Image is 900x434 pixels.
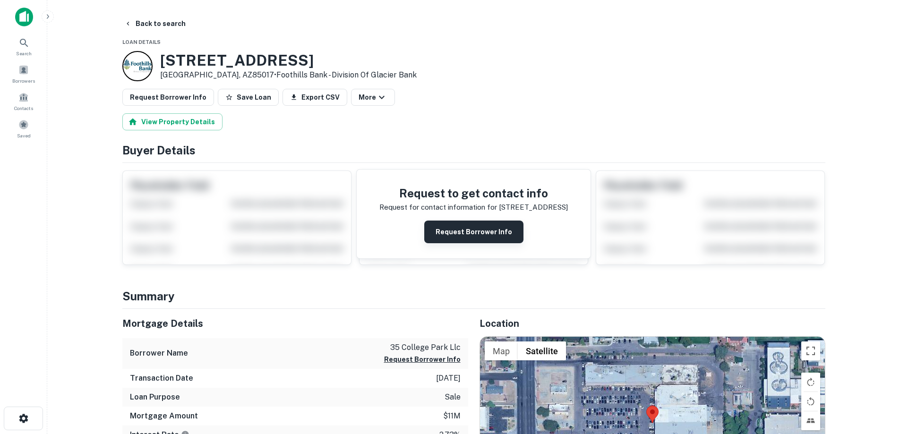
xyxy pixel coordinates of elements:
[283,89,347,106] button: Export CSV
[518,341,566,360] button: Show satellite imagery
[384,342,461,353] p: 35 college park llc
[3,61,44,86] a: Borrowers
[15,8,33,26] img: capitalize-icon.png
[3,88,44,114] a: Contacts
[351,89,395,106] button: More
[17,132,31,139] span: Saved
[801,392,820,411] button: Rotate map counterclockwise
[130,348,188,359] h6: Borrower Name
[3,116,44,141] a: Saved
[122,288,825,305] h4: Summary
[480,316,825,331] h5: Location
[122,142,825,159] h4: Buyer Details
[424,221,523,243] button: Request Borrower Info
[12,77,35,85] span: Borrowers
[801,341,820,360] button: Toggle fullscreen view
[122,316,468,331] h5: Mortgage Details
[436,373,461,384] p: [DATE]
[160,69,417,81] p: [GEOGRAPHIC_DATA], AZ85017 •
[120,15,189,32] button: Back to search
[122,39,161,45] span: Loan Details
[801,373,820,391] button: Rotate map clockwise
[218,89,279,106] button: Save Loan
[485,341,518,360] button: Show street map
[276,70,417,79] a: Foothills Bank - Division Of Glacier Bank
[379,202,497,213] p: Request for contact information for
[3,34,44,59] a: Search
[130,373,193,384] h6: Transaction Date
[443,410,461,422] p: $11m
[160,51,417,69] h3: [STREET_ADDRESS]
[853,358,900,404] iframe: Chat Widget
[122,89,214,106] button: Request Borrower Info
[801,411,820,430] button: Tilt map
[130,391,180,403] h6: Loan Purpose
[499,202,568,213] p: [STREET_ADDRESS]
[122,113,223,130] button: View Property Details
[16,50,32,57] span: Search
[14,104,33,112] span: Contacts
[130,410,198,422] h6: Mortgage Amount
[445,391,461,403] p: sale
[384,354,461,365] button: Request Borrower Info
[379,185,568,202] h4: Request to get contact info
